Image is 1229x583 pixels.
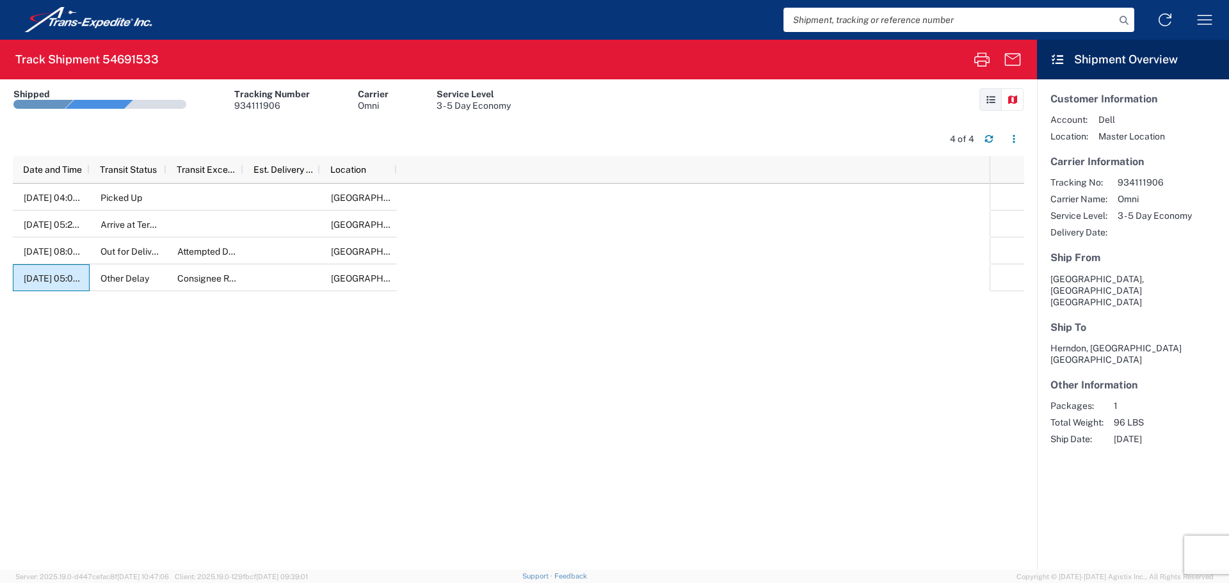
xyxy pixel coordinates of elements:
[1050,193,1107,205] span: Carrier Name:
[13,88,50,100] div: Shipped
[1050,342,1216,365] address: Herndon, [GEOGRAPHIC_DATA] [GEOGRAPHIC_DATA]
[358,100,389,111] div: Omni
[15,573,169,580] span: Server: 2025.19.0-d447cefac8f
[1050,156,1216,168] h5: Carrier Information
[331,246,613,257] span: Lebanon, TN, US
[100,193,142,203] span: Picked Up
[1050,417,1104,428] span: Total Weight:
[1050,210,1107,221] span: Service Level:
[330,164,366,175] span: Location
[177,273,255,284] span: Consignee Related
[100,246,165,257] span: Out for Delivery
[24,246,95,257] span: 02/10/2025, 08:00 AM
[1050,273,1216,308] address: [GEOGRAPHIC_DATA], [GEOGRAPHIC_DATA] [GEOGRAPHIC_DATA]
[1098,131,1165,142] span: Master Location
[1050,321,1216,333] h5: Ship To
[522,572,554,580] a: Support
[1118,177,1192,188] span: 934111906
[358,88,389,100] div: Carrier
[1050,93,1216,105] h5: Customer Information
[950,133,974,145] div: 4 of 4
[177,164,238,175] span: Transit Exception
[24,273,94,284] span: 02/12/2025, 05:00 PM
[1016,571,1214,582] span: Copyright © [DATE]-[DATE] Agistix Inc., All Rights Reserved
[437,100,511,111] div: 3 - 5 Day Economy
[1050,131,1088,142] span: Location:
[100,273,149,284] span: Other Delay
[437,88,511,100] div: Service Level
[23,164,82,175] span: Date and Time
[256,573,308,580] span: [DATE] 09:39:01
[1050,177,1107,188] span: Tracking No:
[117,573,169,580] span: [DATE] 10:47:06
[1118,210,1192,221] span: 3 - 5 Day Economy
[234,100,310,111] div: 934111906
[1050,379,1216,391] h5: Other Information
[1050,433,1104,445] span: Ship Date:
[1114,433,1144,445] span: [DATE]
[253,164,315,175] span: Est. Delivery Time
[100,164,157,175] span: Transit Status
[24,220,94,230] span: 02/10/2025, 05:28 AM
[1098,114,1165,125] span: Dell
[1050,252,1216,264] h5: Ship From
[331,220,613,230] span: Lebanon, TN, US
[1050,400,1104,411] span: Packages:
[15,52,159,67] h2: Track Shipment 54691533
[1118,193,1192,205] span: Omni
[234,88,310,100] div: Tracking Number
[1050,227,1107,238] span: Delivery Date:
[1037,40,1229,79] header: Shipment Overview
[24,193,94,203] span: 02/07/2025, 04:00 PM
[177,246,255,257] span: Attempted Delivery
[1114,417,1144,428] span: 96 LBS
[783,8,1115,32] input: Shipment, tracking or reference number
[331,273,613,284] span: Lebanon, TN, US
[331,193,613,203] span: Lebanon, TN, US
[554,572,587,580] a: Feedback
[175,573,308,580] span: Client: 2025.19.0-129fbcf
[1050,114,1088,125] span: Account:
[100,220,210,230] span: Arrive at Terminal Location
[1114,400,1144,411] span: 1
